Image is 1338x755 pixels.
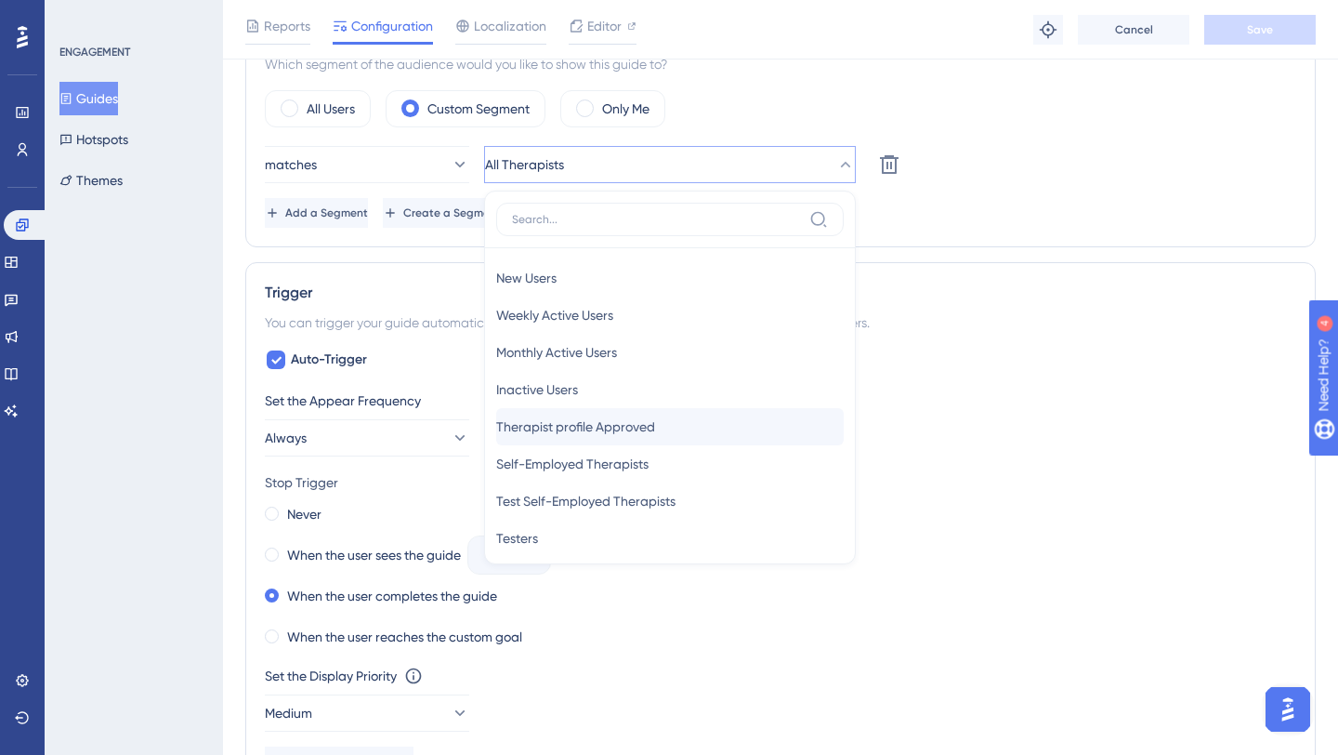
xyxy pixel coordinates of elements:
button: Guides [59,82,118,115]
button: Test Self-Employed Therapists [496,483,844,520]
span: All Therapists [485,153,564,176]
button: Hotspots [59,123,128,156]
div: Set the Display Priority [265,665,397,687]
label: Only Me [602,98,649,120]
button: Inactive Users [496,371,844,408]
span: Always [265,427,307,449]
span: Monthly Active Users [496,341,617,364]
div: 4 [129,9,135,24]
button: Monthly Active Users [496,334,844,371]
button: Cancel [1078,15,1189,45]
span: Create a Segment [403,205,501,220]
label: Never [287,503,321,525]
button: Always [265,419,469,457]
button: Create a Segment [383,198,501,228]
span: Testers [496,527,538,550]
span: Need Help? [44,5,116,27]
span: New Users [496,267,557,289]
label: All Users [307,98,355,120]
span: matches [265,153,317,176]
button: Therapist profile Approved [496,408,844,445]
span: Medium [265,702,312,724]
span: Localization [474,15,546,37]
div: Which segment of the audience would you like to show this guide to? [265,53,1296,75]
div: You can trigger your guide automatically when the target URL is visited, and/or use the custom tr... [265,311,1296,334]
button: Medium [265,695,469,732]
span: Test Self-Employed Therapists [496,490,676,512]
button: Self-Employed Therapists [496,445,844,483]
span: Weekly Active Users [496,304,613,326]
iframe: UserGuiding AI Assistant Launcher [1260,682,1316,737]
span: Therapist profile Approved [496,416,655,438]
button: New Users [496,259,844,297]
button: Themes [59,164,123,197]
span: Add a Segment [285,205,368,220]
div: Trigger [265,282,1296,304]
button: matches [265,146,469,183]
span: Configuration [351,15,433,37]
button: Save [1204,15,1316,45]
label: When the user reaches the custom goal [287,626,522,648]
label: Custom Segment [427,98,530,120]
span: Self-Employed Therapists [496,453,649,475]
div: Set the Appear Frequency [265,390,1296,412]
span: Cancel [1115,22,1153,37]
span: Inactive Users [496,378,578,401]
label: When the user completes the guide [287,585,497,607]
input: Search... [512,212,802,227]
span: Editor [587,15,622,37]
button: Weekly Active Users [496,297,844,334]
label: When the user sees the guide [287,544,461,566]
span: Reports [264,15,310,37]
div: Stop Trigger [265,471,1296,494]
div: ENGAGEMENT [59,45,130,60]
span: Save [1247,22,1273,37]
button: Add a Segment [265,198,368,228]
span: Auto-Trigger [291,349,367,371]
button: Testers [496,520,844,557]
button: All Therapists [484,146,856,183]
